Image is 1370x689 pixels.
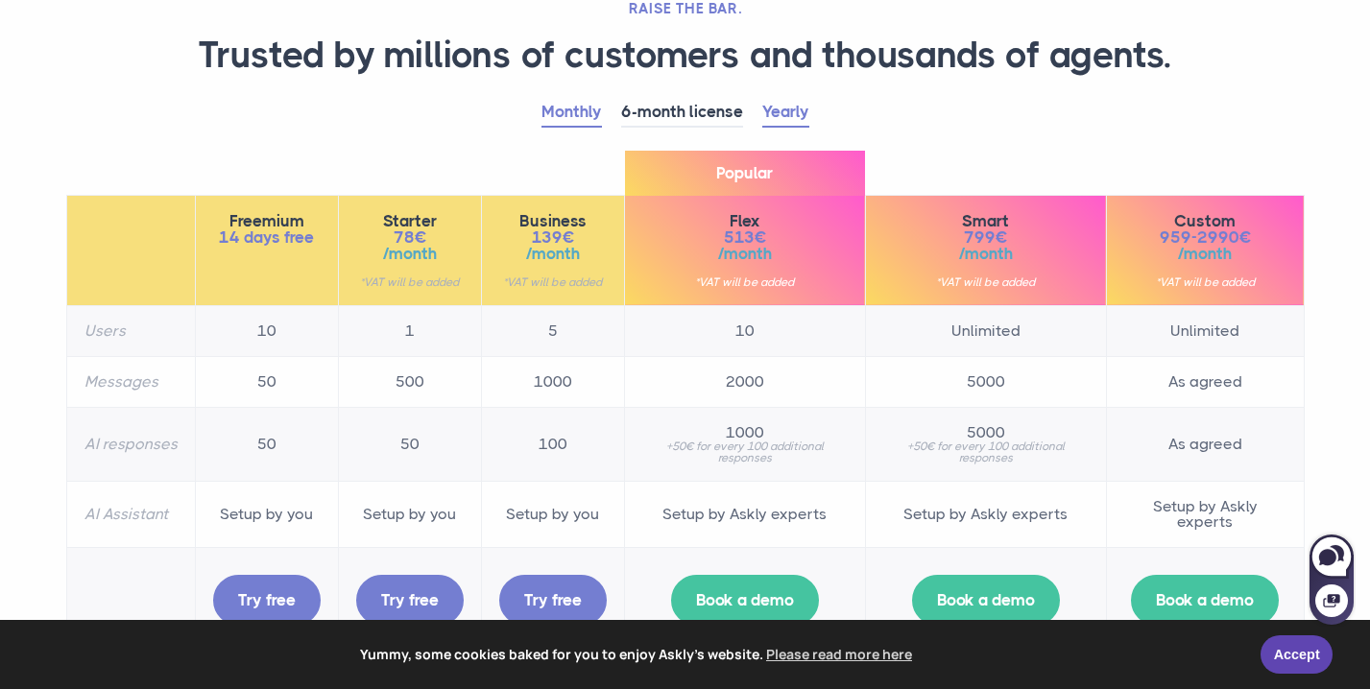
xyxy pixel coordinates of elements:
td: 100 [481,407,624,481]
a: 6-month license [621,98,743,128]
td: Setup by Askly experts [624,481,865,547]
td: 2000 [624,356,865,407]
th: Users [66,305,195,356]
td: Unlimited [1106,305,1304,356]
a: Try free [213,575,321,626]
iframe: Askly chat [1308,531,1356,627]
a: Monthly [541,98,602,128]
td: 500 [338,356,481,407]
span: As agreed [1124,437,1286,452]
a: Yearly [762,98,809,128]
span: Freemium [213,213,321,229]
small: +50€ for every 100 additional responses [883,440,1089,463]
span: Popular [625,151,865,196]
span: 1000 [642,425,848,440]
span: 799€ [883,229,1089,246]
small: *VAT will be added [499,276,607,288]
td: 50 [195,356,338,407]
small: *VAT will be added [1124,276,1286,288]
h1: Trusted by millions of customers and thousands of agents. [66,33,1305,79]
span: 14 days free [213,229,321,246]
td: 10 [195,305,338,356]
td: 1000 [481,356,624,407]
th: AI responses [66,407,195,481]
span: Starter [356,213,464,229]
a: Book a demo [1131,575,1279,626]
span: /month [642,246,848,262]
a: learn more about cookies [763,640,915,669]
span: 513€ [642,229,848,246]
td: Unlimited [865,305,1106,356]
span: 5000 [883,425,1089,440]
td: 10 [624,305,865,356]
td: Setup by Askly experts [865,481,1106,547]
span: /month [883,246,1089,262]
span: 959-2990€ [1124,229,1286,246]
span: /month [499,246,607,262]
span: Yummy, some cookies baked for you to enjoy Askly's website. [28,640,1247,669]
a: Try free [356,575,464,626]
span: /month [356,246,464,262]
small: *VAT will be added [883,276,1089,288]
td: 1 [338,305,481,356]
td: As agreed [1106,356,1304,407]
th: AI Assistant [66,481,195,547]
td: 50 [195,407,338,481]
a: Accept [1261,635,1333,674]
a: Book a demo [912,575,1060,626]
span: 139€ [499,229,607,246]
td: Setup by Askly experts [1106,481,1304,547]
td: 5 [481,305,624,356]
th: Messages [66,356,195,407]
a: Book a demo [671,575,819,626]
td: 50 [338,407,481,481]
span: Smart [883,213,1089,229]
td: Setup by you [338,481,481,547]
small: +50€ for every 100 additional responses [642,440,848,463]
span: /month [1124,246,1286,262]
td: 5000 [865,356,1106,407]
small: *VAT will be added [642,276,848,288]
span: Custom [1124,213,1286,229]
a: Try free [499,575,607,626]
small: *VAT will be added [356,276,464,288]
td: Setup by you [481,481,624,547]
span: Flex [642,213,848,229]
span: 78€ [356,229,464,246]
td: Setup by you [195,481,338,547]
span: Business [499,213,607,229]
